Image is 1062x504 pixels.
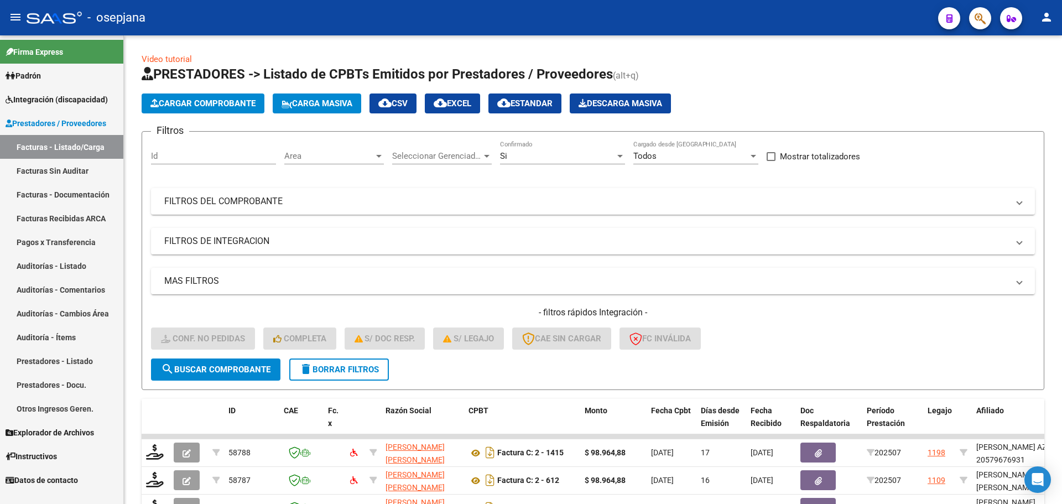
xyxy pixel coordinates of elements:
[6,427,94,439] span: Explorador de Archivos
[651,448,674,457] span: [DATE]
[386,470,445,492] span: [PERSON_NAME] [PERSON_NAME]
[746,399,796,448] datatable-header-cell: Fecha Recibido
[497,476,559,485] strong: Factura C: 2 - 612
[150,98,256,108] span: Cargar Comprobante
[751,406,782,428] span: Fecha Recibido
[867,476,901,485] span: 202507
[142,54,192,64] a: Video tutorial
[263,328,336,350] button: Completa
[279,399,324,448] datatable-header-cell: CAE
[228,406,236,415] span: ID
[151,328,255,350] button: Conf. no pedidas
[142,66,613,82] span: PRESTADORES -> Listado de CPBTs Emitidos por Prestadores / Proveedores
[228,448,251,457] span: 58788
[585,476,626,485] strong: $ 98.964,88
[1024,466,1051,493] div: Open Intercom Messenger
[464,399,580,448] datatable-header-cell: CPBT
[299,365,379,375] span: Borrar Filtros
[651,476,674,485] span: [DATE]
[483,471,497,489] i: Descargar documento
[923,399,955,448] datatable-header-cell: Legajo
[381,399,464,448] datatable-header-cell: Razón Social
[585,406,607,415] span: Monto
[273,334,326,344] span: Completa
[928,446,945,459] div: 1198
[151,123,189,138] h3: Filtros
[6,117,106,129] span: Prestadores / Proveedores
[570,93,671,113] app-download-masive: Descarga masiva de comprobantes (adjuntos)
[751,448,773,457] span: [DATE]
[324,399,346,448] datatable-header-cell: Fc. x
[701,448,710,457] span: 17
[151,306,1035,319] h4: - filtros rápidos Integración -
[613,70,639,81] span: (alt+q)
[585,448,626,457] strong: $ 98.964,88
[6,93,108,106] span: Integración (discapacidad)
[151,358,280,381] button: Buscar Comprobante
[701,406,740,428] span: Días desde Emisión
[273,93,361,113] button: Carga Masiva
[701,476,710,485] span: 16
[434,96,447,110] mat-icon: cloud_download
[161,365,270,375] span: Buscar Comprobante
[345,328,425,350] button: S/ Doc Resp.
[224,399,279,448] datatable-header-cell: ID
[161,334,245,344] span: Conf. no pedidas
[579,98,662,108] span: Descarga Masiva
[862,399,923,448] datatable-header-cell: Período Prestación
[151,188,1035,215] mat-expansion-panel-header: FILTROS DEL COMPROBANTE
[928,406,952,415] span: Legajo
[976,406,1004,415] span: Afiliado
[9,11,22,24] mat-icon: menu
[800,406,850,428] span: Doc Respaldatoria
[633,151,657,161] span: Todos
[483,444,497,461] i: Descargar documento
[434,98,471,108] span: EXCEL
[164,235,1008,247] mat-panel-title: FILTROS DE INTEGRACION
[6,46,63,58] span: Firma Express
[751,476,773,485] span: [DATE]
[497,98,553,108] span: Estandar
[497,449,564,458] strong: Factura C: 2 - 1415
[284,151,374,161] span: Area
[284,406,298,415] span: CAE
[497,96,511,110] mat-icon: cloud_download
[796,399,862,448] datatable-header-cell: Doc Respaldatoria
[151,228,1035,254] mat-expansion-panel-header: FILTROS DE INTEGRACION
[488,93,561,113] button: Estandar
[468,406,488,415] span: CPBT
[443,334,494,344] span: S/ legajo
[282,98,352,108] span: Carga Masiva
[619,328,701,350] button: FC Inválida
[369,93,417,113] button: CSV
[580,399,647,448] datatable-header-cell: Monto
[87,6,145,30] span: - osepjana
[647,399,696,448] datatable-header-cell: Fecha Cpbt
[512,328,611,350] button: CAE SIN CARGAR
[328,406,339,428] span: Fc. x
[386,443,445,464] span: [PERSON_NAME] [PERSON_NAME]
[386,406,431,415] span: Razón Social
[289,358,389,381] button: Borrar Filtros
[228,476,251,485] span: 58787
[651,406,691,415] span: Fecha Cpbt
[976,441,1056,466] div: [PERSON_NAME] AZUL 20579676931
[355,334,415,344] span: S/ Doc Resp.
[299,362,313,376] mat-icon: delete
[780,150,860,163] span: Mostrar totalizadores
[378,98,408,108] span: CSV
[867,406,905,428] span: Período Prestación
[1040,11,1053,24] mat-icon: person
[425,93,480,113] button: EXCEL
[522,334,601,344] span: CAE SIN CARGAR
[386,469,460,492] div: 27371412277
[164,195,1008,207] mat-panel-title: FILTROS DEL COMPROBANTE
[392,151,482,161] span: Seleccionar Gerenciador
[972,399,1060,448] datatable-header-cell: Afiliado
[6,70,41,82] span: Padrón
[867,448,901,457] span: 202507
[570,93,671,113] button: Descarga Masiva
[696,399,746,448] datatable-header-cell: Días desde Emisión
[164,275,1008,287] mat-panel-title: MAS FILTROS
[378,96,392,110] mat-icon: cloud_download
